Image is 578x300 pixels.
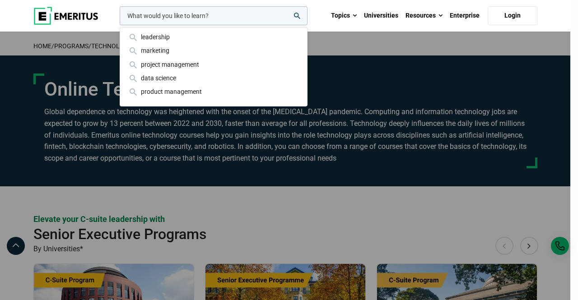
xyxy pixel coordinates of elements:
[127,32,300,42] div: leadership
[127,60,300,69] div: project management
[127,87,300,97] div: product management
[127,73,300,83] div: data science
[488,6,537,25] a: Login
[127,46,300,55] div: marketing
[120,6,308,25] input: woocommerce-product-search-field-0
